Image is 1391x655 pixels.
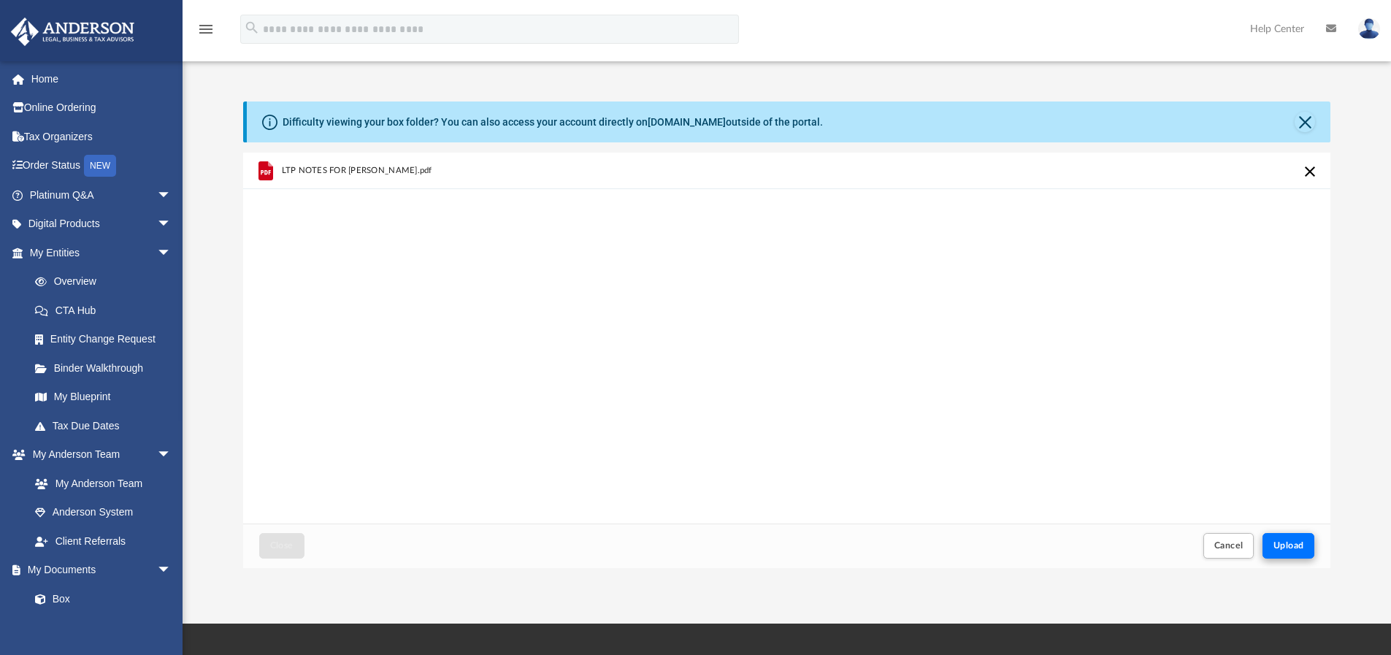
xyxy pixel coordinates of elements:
a: Entity Change Request [20,325,193,354]
span: Cancel [1214,541,1244,550]
div: Difficulty viewing your box folder? You can also access your account directly on outside of the p... [283,115,823,130]
span: Close [270,541,294,550]
span: arrow_drop_down [157,238,186,268]
a: Binder Walkthrough [20,353,193,383]
a: Box [20,584,179,613]
a: My Anderson Teamarrow_drop_down [10,440,186,470]
i: menu [197,20,215,38]
a: My Documentsarrow_drop_down [10,556,186,585]
a: menu [197,28,215,38]
a: Tax Organizers [10,122,193,151]
div: grid [243,153,1331,524]
img: User Pic [1358,18,1380,39]
span: arrow_drop_down [157,180,186,210]
img: Anderson Advisors Platinum Portal [7,18,139,46]
button: Close [1295,112,1315,132]
a: Order StatusNEW [10,151,193,181]
span: arrow_drop_down [157,440,186,470]
a: Digital Productsarrow_drop_down [10,210,193,239]
button: Close [259,533,304,559]
a: Tax Due Dates [20,411,193,440]
span: arrow_drop_down [157,210,186,240]
a: Online Ordering [10,93,193,123]
button: Upload [1262,533,1315,559]
a: [DOMAIN_NAME] [648,116,726,128]
a: Client Referrals [20,526,186,556]
span: Upload [1273,541,1304,550]
div: Upload [243,153,1331,568]
span: arrow_drop_down [157,556,186,586]
span: LTP NOTES FOR [PERSON_NAME].pdf [281,166,432,175]
div: NEW [84,155,116,177]
button: Cancel this upload [1301,163,1319,180]
a: CTA Hub [20,296,193,325]
a: My Anderson Team [20,469,179,498]
a: Home [10,64,193,93]
i: search [244,20,260,36]
a: My Entitiesarrow_drop_down [10,238,193,267]
a: Platinum Q&Aarrow_drop_down [10,180,193,210]
button: Cancel [1203,533,1254,559]
a: My Blueprint [20,383,186,412]
a: Anderson System [20,498,186,527]
a: Overview [20,267,193,296]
